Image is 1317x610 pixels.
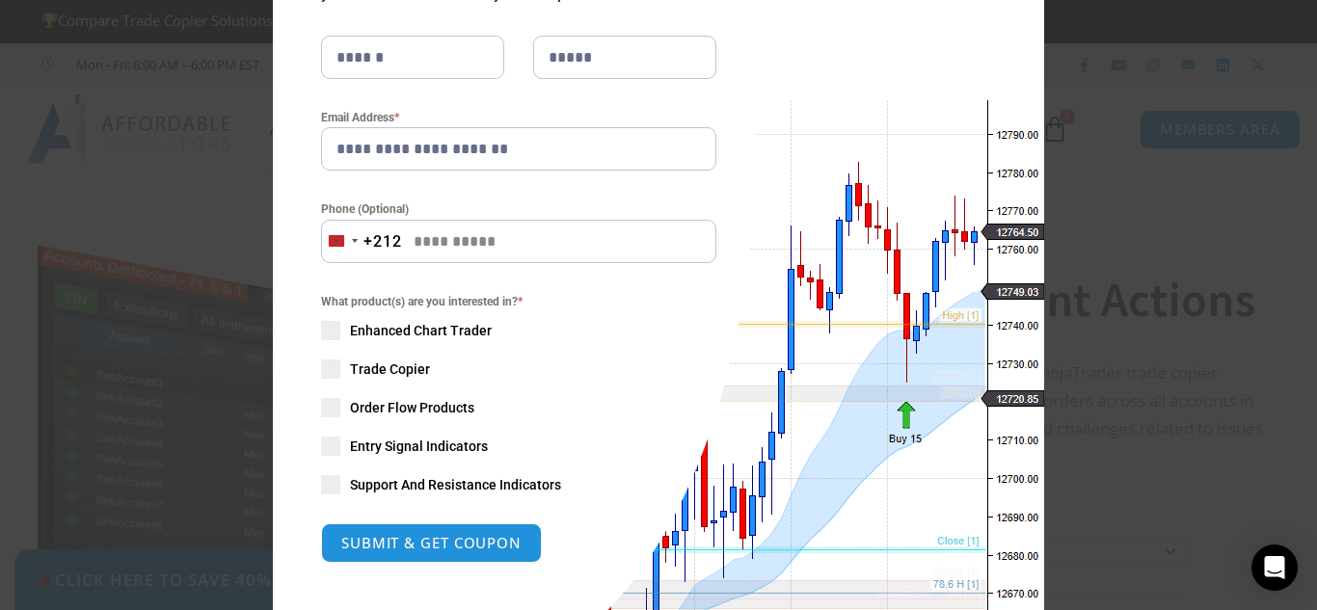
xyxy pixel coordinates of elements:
[350,437,488,456] span: Entry Signal Indicators
[350,359,430,379] span: Trade Copier
[350,321,492,340] span: Enhanced Chart Trader
[363,229,402,254] div: +212
[321,475,716,494] label: Support And Resistance Indicators
[321,292,716,311] span: What product(s) are you interested in?
[321,359,716,379] label: Trade Copier
[321,321,716,340] label: Enhanced Chart Trader
[350,398,474,417] span: Order Flow Products
[321,108,716,127] label: Email Address
[321,199,716,219] label: Phone (Optional)
[1251,544,1298,591] div: Open Intercom Messenger
[321,437,716,456] label: Entry Signal Indicators
[321,398,716,417] label: Order Flow Products
[321,220,402,263] button: Selected country
[350,475,561,494] span: Support And Resistance Indicators
[321,523,542,563] button: SUBMIT & GET COUPON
